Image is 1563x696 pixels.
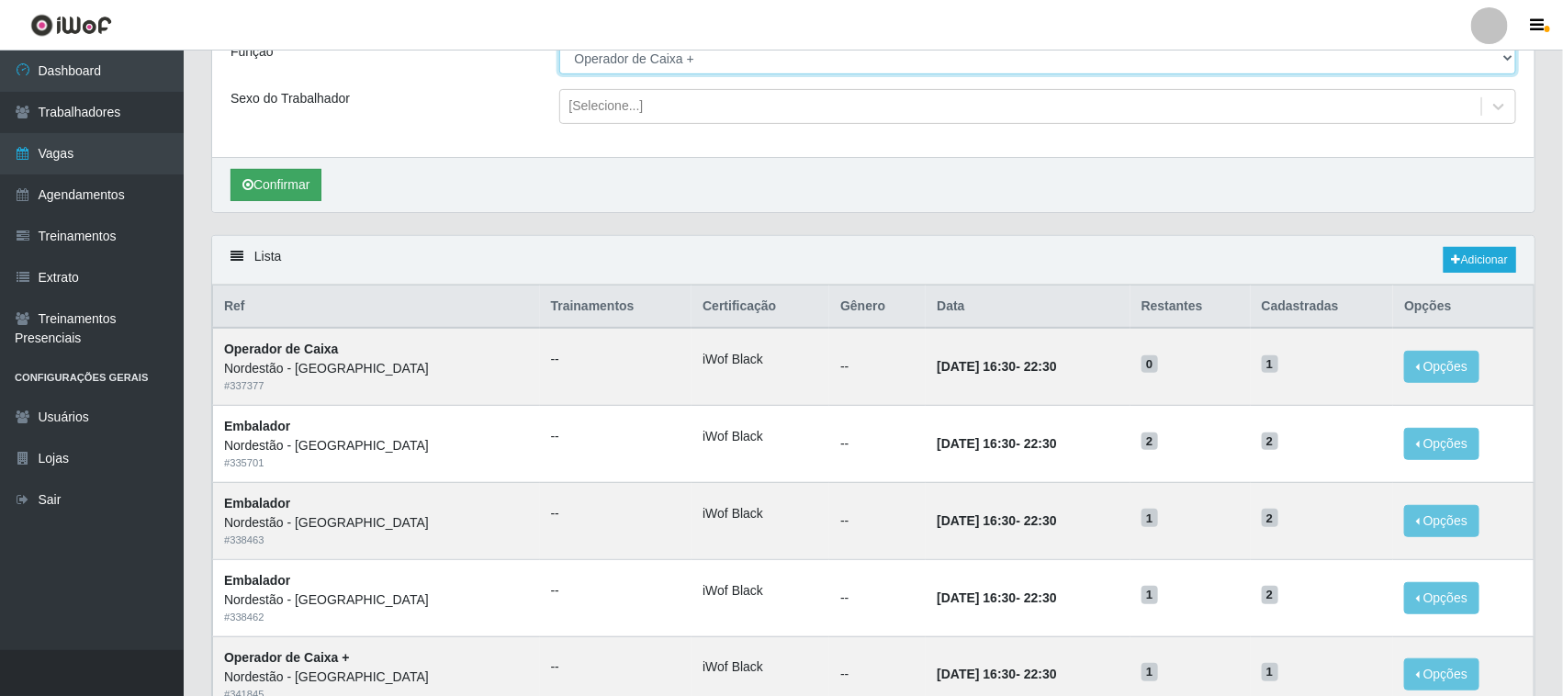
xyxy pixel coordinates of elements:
span: 0 [1141,355,1158,374]
ul: -- [551,657,681,677]
td: -- [829,482,926,559]
div: Nordestão - [GEOGRAPHIC_DATA] [224,359,529,378]
time: 22:30 [1024,359,1057,374]
time: 22:30 [1024,436,1057,451]
div: Lista [212,236,1535,285]
span: 2 [1262,432,1278,451]
li: iWof Black [703,581,818,601]
button: Opções [1404,505,1479,537]
time: [DATE] 16:30 [937,590,1016,605]
button: Opções [1404,351,1479,383]
div: # 338463 [224,533,529,548]
span: 1 [1262,663,1278,681]
button: Opções [1404,658,1479,690]
div: Nordestão - [GEOGRAPHIC_DATA] [224,590,529,610]
th: Trainamentos [540,286,692,329]
th: Gênero [829,286,926,329]
label: Função [231,42,274,62]
div: Nordestão - [GEOGRAPHIC_DATA] [224,513,529,533]
time: [DATE] 16:30 [937,513,1016,528]
span: 2 [1262,509,1278,527]
ul: -- [551,350,681,369]
time: 22:30 [1024,667,1057,681]
strong: Embalador [224,419,290,433]
span: 1 [1141,586,1158,604]
td: -- [829,328,926,405]
div: [Selecione...] [569,97,644,117]
th: Restantes [1130,286,1251,329]
ul: -- [551,581,681,601]
time: 22:30 [1024,590,1057,605]
div: Nordestão - [GEOGRAPHIC_DATA] [224,436,529,455]
strong: - [937,359,1056,374]
time: [DATE] 16:30 [937,436,1016,451]
ul: -- [551,427,681,446]
li: iWof Black [703,427,818,446]
strong: - [937,436,1056,451]
th: Data [926,286,1130,329]
th: Opções [1393,286,1534,329]
a: Adicionar [1444,247,1516,273]
strong: Embalador [224,496,290,511]
span: 2 [1141,432,1158,451]
span: 1 [1141,509,1158,527]
span: 1 [1262,355,1278,374]
span: 1 [1141,663,1158,681]
strong: - [937,667,1056,681]
strong: Operador de Caixa [224,342,339,356]
time: 22:30 [1024,513,1057,528]
button: Confirmar [231,169,321,201]
strong: - [937,513,1056,528]
span: 2 [1262,586,1278,604]
img: CoreUI Logo [30,14,112,37]
li: iWof Black [703,504,818,523]
td: -- [829,406,926,483]
div: # 338462 [224,610,529,625]
ul: -- [551,504,681,523]
strong: Embalador [224,573,290,588]
th: Cadastradas [1251,286,1394,329]
li: iWof Black [703,657,818,677]
time: [DATE] 16:30 [937,667,1016,681]
time: [DATE] 16:30 [937,359,1016,374]
button: Opções [1404,428,1479,460]
td: -- [829,559,926,636]
th: Ref [213,286,540,329]
li: iWof Black [703,350,818,369]
div: Nordestão - [GEOGRAPHIC_DATA] [224,668,529,687]
button: Opções [1404,582,1479,614]
strong: Operador de Caixa + [224,650,350,665]
strong: - [937,590,1056,605]
th: Certificação [692,286,829,329]
div: # 337377 [224,378,529,394]
div: # 335701 [224,455,529,471]
label: Sexo do Trabalhador [231,89,350,108]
